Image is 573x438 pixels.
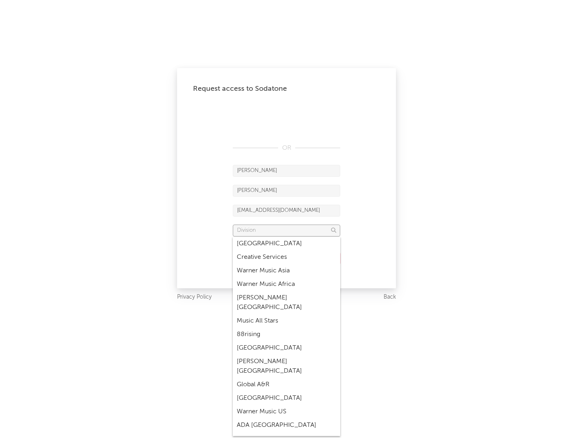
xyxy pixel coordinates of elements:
[233,278,340,291] div: Warner Music Africa
[233,328,340,341] div: 88rising
[233,225,340,237] input: Division
[233,250,340,264] div: Creative Services
[233,185,340,197] input: Last Name
[233,165,340,177] input: First Name
[233,378,340,391] div: Global A&R
[233,314,340,328] div: Music All Stars
[233,264,340,278] div: Warner Music Asia
[233,405,340,418] div: Warner Music US
[177,292,212,302] a: Privacy Policy
[233,355,340,378] div: [PERSON_NAME] [GEOGRAPHIC_DATA]
[384,292,396,302] a: Back
[233,205,340,217] input: Email
[233,143,340,153] div: OR
[233,418,340,432] div: ADA [GEOGRAPHIC_DATA]
[233,291,340,314] div: [PERSON_NAME] [GEOGRAPHIC_DATA]
[233,237,340,250] div: [GEOGRAPHIC_DATA]
[193,84,380,94] div: Request access to Sodatone
[233,391,340,405] div: [GEOGRAPHIC_DATA]
[233,341,340,355] div: [GEOGRAPHIC_DATA]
